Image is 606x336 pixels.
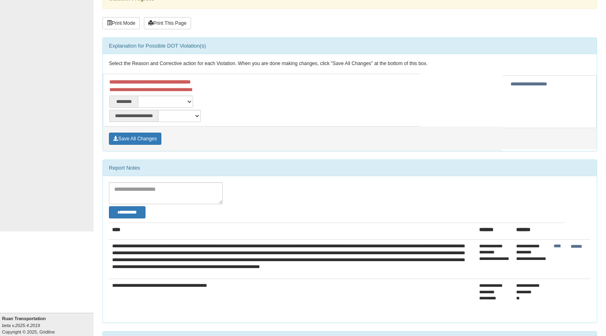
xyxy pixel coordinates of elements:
div: Explanation for Possible DOT Violation(s) [103,38,597,54]
i: beta v.2025.4.2019 [2,323,40,328]
button: Print This Page [144,17,191,29]
button: Change Filter Options [109,206,146,218]
div: Select the Reason and Corrective action for each Violation. When you are done making changes, cli... [103,54,597,74]
div: Report Notes [103,160,597,176]
b: Ruan Transportation [2,316,46,321]
button: Print Mode [102,17,140,29]
div: Copyright © 2025, Gridline [2,315,93,335]
button: Save [109,133,161,145]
